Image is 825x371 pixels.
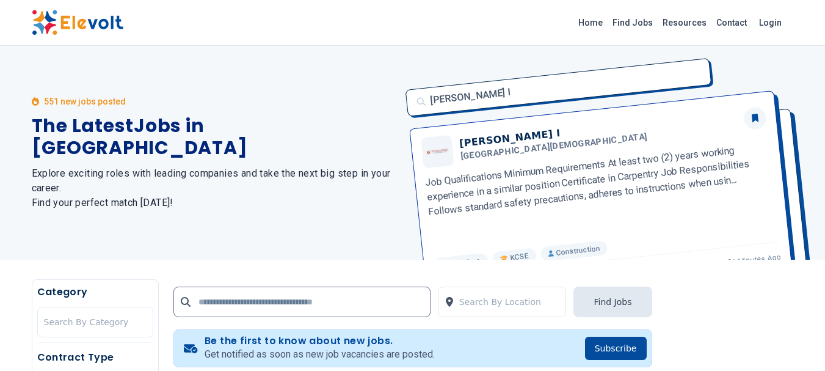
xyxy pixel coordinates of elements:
h5: Contract Type [37,350,153,365]
button: Find Jobs [573,287,652,317]
p: Get notified as soon as new job vacancies are posted. [205,347,435,362]
a: Contact [711,13,752,32]
h1: The Latest Jobs in [GEOGRAPHIC_DATA] [32,115,398,159]
button: Subscribe [585,337,647,360]
h2: Explore exciting roles with leading companies and take the next big step in your career. Find you... [32,166,398,210]
h4: Be the first to know about new jobs. [205,335,435,347]
img: Elevolt [32,10,123,35]
p: 551 new jobs posted [44,95,126,108]
a: Resources [658,13,711,32]
a: Login [752,10,789,35]
a: Find Jobs [608,13,658,32]
h5: Category [37,285,153,299]
a: Home [573,13,608,32]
